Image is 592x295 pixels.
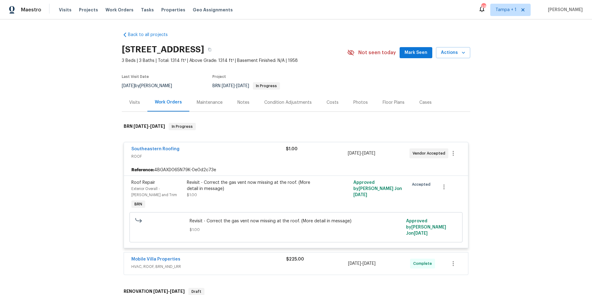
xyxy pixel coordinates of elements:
button: Copy Address [204,44,215,55]
span: Visits [59,7,72,13]
span: Complete [413,261,434,267]
a: Mobile Villa Properties [131,257,180,261]
span: Geo Assignments [193,7,233,13]
span: ROOF [131,153,286,160]
span: Tampa + 1 [495,7,516,13]
div: Visits [129,99,140,106]
div: by [PERSON_NAME] [122,82,179,90]
span: - [153,289,185,293]
span: [DATE] [414,231,428,236]
span: In Progress [253,84,279,88]
a: Southeastern Roofing [131,147,179,151]
div: BRN [DATE]-[DATE]In Progress [122,117,470,136]
span: 3 Beds | 3 Baths | Total: 1314 ft² | Above Grade: 1314 ft² | Basement Finished: N/A | 1958 [122,58,347,64]
div: Maintenance [197,99,223,106]
div: Condition Adjustments [264,99,312,106]
div: Revisit - Correct the gas vent now missing at the roof. (More detail in message) [187,180,322,192]
span: Approved by [PERSON_NAME] J on [353,180,402,197]
div: 4BGAXD065N79K-0e0d2c73e [124,164,468,176]
h6: BRN [124,123,165,130]
div: Photos [353,99,368,106]
span: - [348,150,375,156]
span: Revisit - Correct the gas vent now missing at the roof. (More detail in message) [190,218,403,224]
span: $1.00 [190,227,403,233]
span: [DATE] [353,193,367,197]
span: [DATE] [150,124,165,128]
span: [DATE] [363,261,376,266]
span: $225.00 [286,257,304,261]
b: Reference: [131,167,154,173]
div: Cases [419,99,432,106]
span: HVAC, ROOF, BRN_AND_LRR [131,264,286,270]
div: 48 [481,4,486,10]
span: [DATE] [122,84,135,88]
span: Exterior Overall - [PERSON_NAME] and Trim [131,187,177,197]
div: Costs [327,99,339,106]
span: $1.00 [187,193,197,197]
span: [PERSON_NAME] [545,7,583,13]
button: Actions [436,47,470,59]
span: Properties [161,7,185,13]
span: [DATE] [170,289,185,293]
span: Project [212,75,226,79]
a: Back to all projects [122,32,181,38]
span: Approved by [PERSON_NAME] J on [406,219,446,236]
h2: [STREET_ADDRESS] [122,46,204,53]
span: Last Visit Date [122,75,149,79]
div: Work Orders [155,99,182,105]
span: BRN [212,84,280,88]
span: BRN [132,201,145,207]
span: - [134,124,165,128]
div: Notes [237,99,249,106]
span: Not seen today [358,50,396,56]
span: [DATE] [153,289,168,293]
span: Draft [189,289,204,295]
span: [DATE] [348,261,361,266]
span: Projects [79,7,98,13]
span: In Progress [169,123,195,130]
span: [DATE] [134,124,148,128]
span: Accepted [412,181,433,188]
span: Maestro [21,7,41,13]
button: Mark Seen [400,47,432,59]
span: Work Orders [105,7,134,13]
span: [DATE] [222,84,235,88]
div: Floor Plans [383,99,405,106]
span: - [222,84,249,88]
span: - [348,261,376,267]
span: [DATE] [348,151,361,156]
span: Roof Repair [131,180,155,185]
span: [DATE] [362,151,375,156]
span: Mark Seen [405,49,427,57]
span: Actions [441,49,465,57]
span: [DATE] [236,84,249,88]
span: Tasks [141,8,154,12]
span: $1.00 [286,147,298,151]
span: Vendor Accepted [413,150,448,156]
